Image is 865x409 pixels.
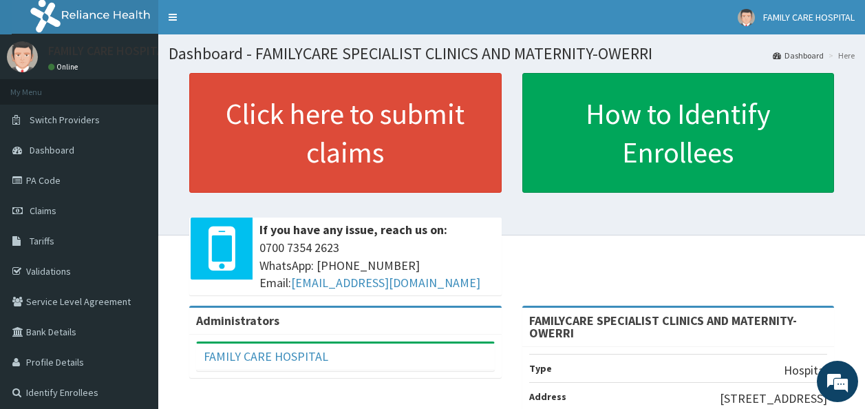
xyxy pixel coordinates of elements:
[529,390,566,403] b: Address
[259,239,495,292] span: 0700 7354 2623 WhatsApp: [PHONE_NUMBER] Email:
[720,390,827,408] p: [STREET_ADDRESS]
[773,50,824,61] a: Dashboard
[259,222,447,238] b: If you have any issue, reach us on:
[763,11,855,23] span: FAMILY CARE HOSPITAL
[529,362,552,375] b: Type
[196,313,279,328] b: Administrators
[529,313,797,341] strong: FAMILYCARE SPECIALIST CLINICS AND MATERNITY-OWERRI
[522,73,835,193] a: How to Identify Enrollees
[48,62,81,72] a: Online
[30,235,54,247] span: Tariffs
[291,275,480,291] a: [EMAIL_ADDRESS][DOMAIN_NAME]
[48,45,170,57] p: FAMILY CARE HOSPITAL
[189,73,502,193] a: Click here to submit claims
[825,50,855,61] li: Here
[784,361,827,379] p: Hospital
[169,45,855,63] h1: Dashboard - FAMILYCARE SPECIALIST CLINICS AND MATERNITY-OWERRI
[30,144,74,156] span: Dashboard
[204,348,328,364] a: FAMILY CARE HOSPITAL
[30,114,100,126] span: Switch Providers
[7,41,38,72] img: User Image
[30,204,56,217] span: Claims
[738,9,755,26] img: User Image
